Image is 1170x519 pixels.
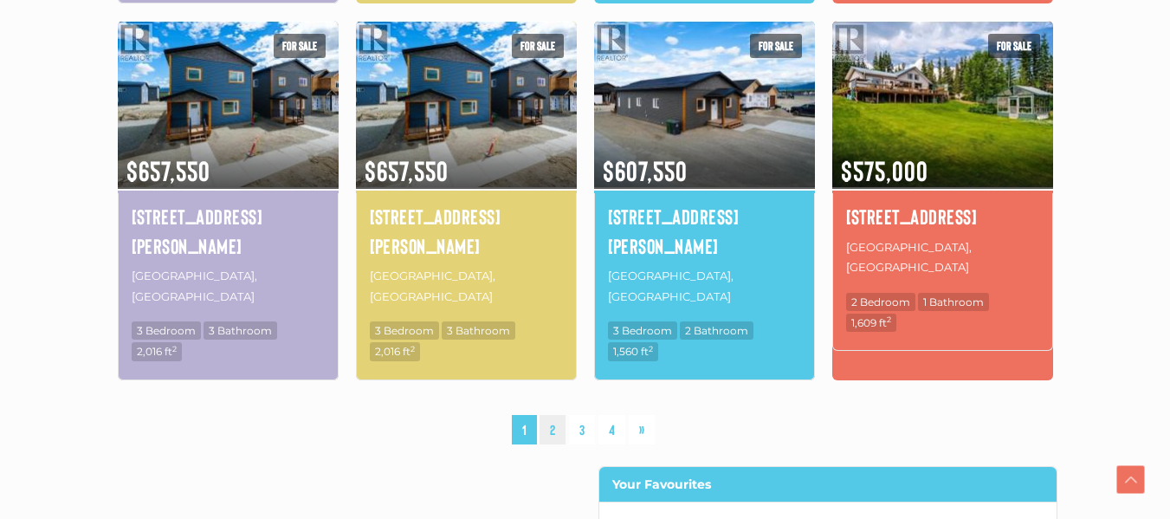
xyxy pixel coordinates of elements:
sup: 2 [410,344,415,354]
span: 2 Bathroom [680,321,753,340]
span: $657,550 [356,132,577,189]
a: [STREET_ADDRESS][PERSON_NAME] [608,202,801,260]
span: For sale [750,34,802,58]
span: $575,000 [832,132,1053,189]
a: 3 [569,415,595,445]
span: 3 Bathroom [204,321,277,340]
span: $607,550 [594,132,815,189]
a: 2 [540,415,566,445]
a: » [629,415,655,445]
a: [STREET_ADDRESS][PERSON_NAME] [132,202,325,260]
a: [STREET_ADDRESS] [846,202,1039,231]
span: 1 Bathroom [918,293,989,311]
strong: Your Favourites [612,477,711,492]
span: For sale [988,34,1040,58]
span: For sale [274,34,326,58]
span: 3 Bedroom [132,321,201,340]
span: 1,560 ft [608,342,658,360]
a: [STREET_ADDRESS][PERSON_NAME] [370,202,563,260]
p: [GEOGRAPHIC_DATA], [GEOGRAPHIC_DATA] [370,264,563,308]
sup: 2 [649,344,653,354]
span: 2,016 ft [132,342,182,360]
span: 2 Bedroom [846,293,915,311]
span: 1 [512,415,537,445]
span: 3 Bathroom [442,321,515,340]
p: [GEOGRAPHIC_DATA], [GEOGRAPHIC_DATA] [846,236,1039,280]
sup: 2 [172,344,177,354]
img: 26 BERYL PLACE, Whitehorse, Yukon [594,18,815,191]
span: 3 Bedroom [370,321,439,340]
sup: 2 [887,315,891,324]
span: $657,550 [118,132,339,189]
a: 4 [598,415,625,445]
img: 28 BERYL PLACE, Whitehorse, Yukon [118,18,339,191]
span: 3 Bedroom [608,321,677,340]
span: 2,016 ft [370,342,420,360]
img: 52 LAKEVIEW ROAD, Whitehorse South, Yukon [832,18,1053,191]
img: 24 BERYL PLACE, Whitehorse, Yukon [356,18,577,191]
span: For sale [512,34,564,58]
span: 1,609 ft [846,314,896,332]
p: [GEOGRAPHIC_DATA], [GEOGRAPHIC_DATA] [132,264,325,308]
p: [GEOGRAPHIC_DATA], [GEOGRAPHIC_DATA] [608,264,801,308]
